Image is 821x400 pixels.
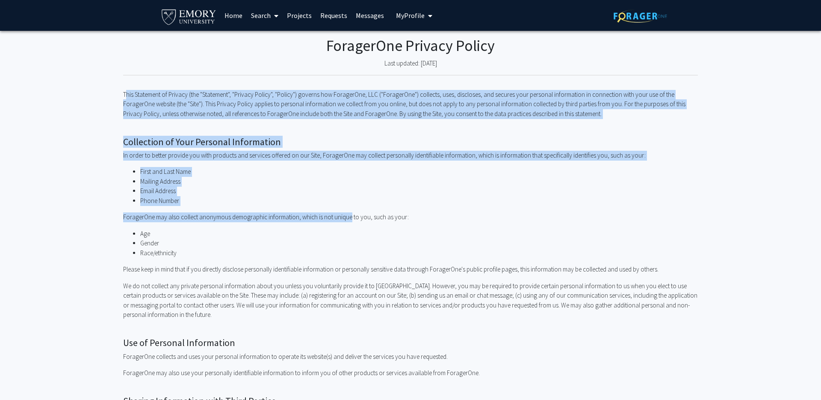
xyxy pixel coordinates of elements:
[123,368,698,378] p: ForagerOne may also use your personally identifiable information to inform you of other products ...
[614,9,667,23] img: ForagerOne Logo
[220,0,247,30] a: Home
[123,337,698,348] h2: Use of Personal Information
[123,352,698,362] p: ForagerOne collects and uses your personal information to operate its website(s) and deliver the ...
[6,361,36,394] iframe: Chat
[316,0,351,30] a: Requests
[396,11,425,20] span: My Profile
[123,136,698,147] h2: Collection of Your Personal Information
[283,0,316,30] a: Projects
[123,212,698,222] p: ForagerOne may also collect anonymous demographic information, which is not unique to you, such a...
[140,196,698,206] li: Phone Number
[140,229,698,239] li: Age
[140,167,698,177] li: First and Last Name
[123,281,698,320] p: We do not collect any private personal information about you unless you voluntarily provide it to...
[123,151,698,161] p: In order to better provide you with products and services offered on our Site, ForagerOne may col...
[247,0,283,30] a: Search
[351,0,388,30] a: Messages
[140,186,698,196] li: Email Address
[140,248,698,258] li: Race/ethnicity
[123,90,698,119] p: This Statement of Privacy (the "Statement", "Privacy Policy", "Policy") governs how ForagerOne, L...
[123,265,698,275] p: Please keep in mind that if you directly disclose personally identifiable information or personal...
[160,7,217,26] img: Emory University Logo
[123,31,698,55] h1: ForagerOne Privacy Policy
[140,239,698,248] li: Gender
[140,177,698,187] li: Mailing Address
[123,59,698,69] p: Last updated: [DATE]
